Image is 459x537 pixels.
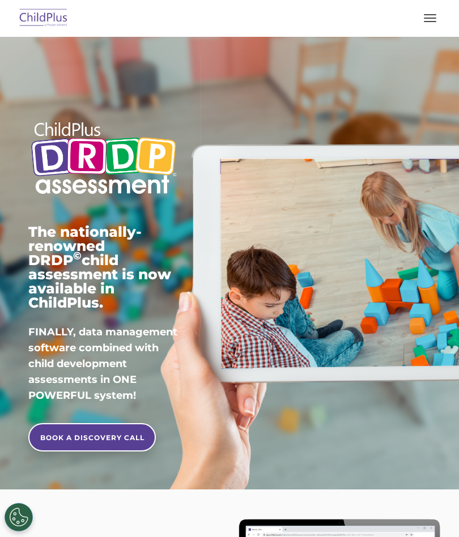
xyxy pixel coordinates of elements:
[28,326,177,402] span: FINALLY, data management software combined with child development assessments in ONE POWERFUL sys...
[28,423,156,451] a: BOOK A DISCOVERY CALL
[28,223,171,311] span: The nationally-renowned DRDP child assessment is now available in ChildPlus.
[5,503,33,531] button: Cookies Settings
[73,249,82,262] sup: ©
[28,113,179,205] img: Copyright - DRDP Logo Light
[17,5,70,32] img: ChildPlus by Procare Solutions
